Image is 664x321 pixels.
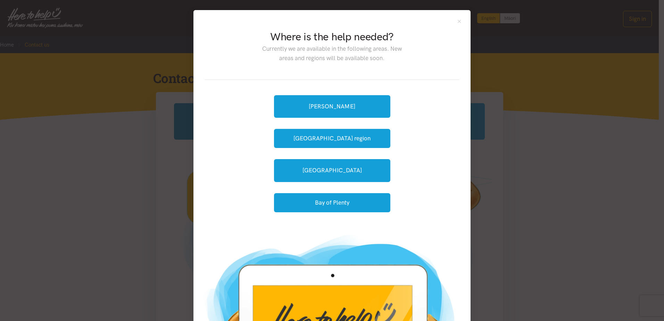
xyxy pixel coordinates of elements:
[274,193,390,212] button: Bay of Plenty
[456,18,462,24] button: Close
[257,30,407,44] h2: Where is the help needed?
[274,129,390,148] button: [GEOGRAPHIC_DATA] region
[274,95,390,118] a: [PERSON_NAME]
[274,159,390,182] a: [GEOGRAPHIC_DATA]
[257,44,407,63] p: Currently we are available in the following areas. New areas and regions will be available soon.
